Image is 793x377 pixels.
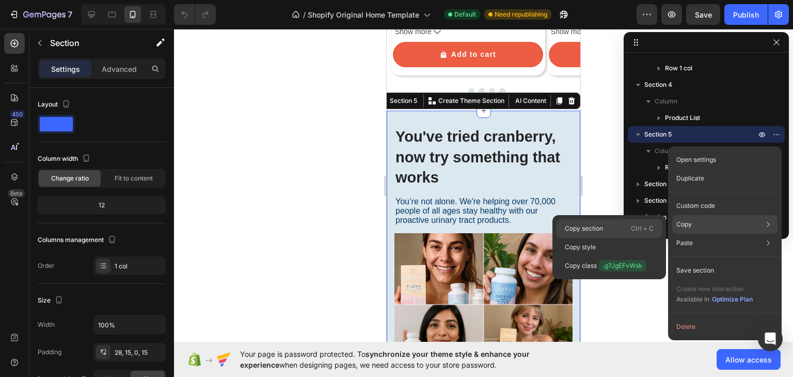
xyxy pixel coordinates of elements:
[38,348,61,357] div: Padding
[65,19,109,32] div: Add to cart
[599,260,646,272] span: .g7JgEFvWsk
[115,348,163,357] div: 28, 15, 0, 15
[102,64,137,74] p: Advanced
[82,59,88,65] button: Dot
[8,204,186,347] img: gempages_571504275671221120-2e34385e-68a3-48f5-adc8-fa3b99ea4643.png
[644,212,672,222] span: Section 8
[655,146,677,156] span: Column
[644,179,672,189] span: Section 6
[8,189,25,198] div: Beta
[52,67,118,77] p: Create Theme Section
[38,320,55,329] div: Width
[240,349,570,370] span: Your page is password protected. To when designing pages, we need access to your store password.
[9,168,169,195] span: You’re not alone. We're helping over 70,000 people of all ages stay healthy with our proactive ur...
[94,315,165,334] input: Auto
[676,174,704,183] p: Duplicate
[10,110,25,118] div: 450
[565,243,596,252] p: Copy style
[676,238,693,248] p: Paste
[40,198,164,213] div: 12
[102,59,108,65] button: Dot
[676,295,709,303] span: Available in
[725,354,772,365] span: Allow access
[174,4,216,25] div: Undo/Redo
[113,59,119,65] button: Dot
[724,4,768,25] button: Publish
[4,4,77,25] button: 7
[686,4,720,25] button: Save
[6,13,156,38] button: Add to cart
[655,96,677,107] span: Column
[38,233,118,247] div: Columns management
[9,120,173,157] strong: now try something that works
[387,29,580,342] iframe: Design area
[676,266,714,275] p: Save section
[712,295,753,304] div: Optimize Plan
[711,294,753,305] button: Optimize Plan
[733,9,759,20] div: Publish
[38,294,65,308] div: Size
[9,99,169,116] strong: You've tried cranberry,
[92,59,98,65] button: Dot
[631,223,654,234] p: Ctrl + C
[665,113,700,123] span: Product List
[644,195,672,206] span: Section 7
[695,10,712,19] span: Save
[51,64,80,74] p: Settings
[454,10,476,19] span: Default
[115,174,153,183] span: Fit to content
[676,155,716,164] p: Open settings
[565,260,646,272] p: Copy class
[644,129,672,140] span: Section 5
[676,284,753,294] p: Create new interaction
[303,9,306,20] span: /
[50,37,135,49] p: Section
[495,10,547,19] span: Need republishing
[676,201,715,210] p: Custom code
[240,350,530,369] span: synchronize your theme style & enhance your experience
[717,349,781,370] button: Allow access
[644,80,672,90] span: Section 4
[38,261,55,270] div: Order
[672,318,778,336] button: Delete
[1,67,33,77] div: Section 5
[308,9,419,20] span: Shopify Original Home Template
[565,224,603,233] p: Copy section
[162,13,312,38] button: Add to cart
[38,98,72,112] div: Layout
[115,262,163,271] div: 1 col
[68,8,72,21] p: 7
[665,63,692,73] span: Row 1 col
[665,162,696,173] span: Row 2 cols
[51,174,89,183] span: Change ratio
[676,220,692,229] p: Copy
[124,66,162,78] button: AI Content
[758,326,783,351] div: Open Intercom Messenger
[38,152,92,166] div: Column width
